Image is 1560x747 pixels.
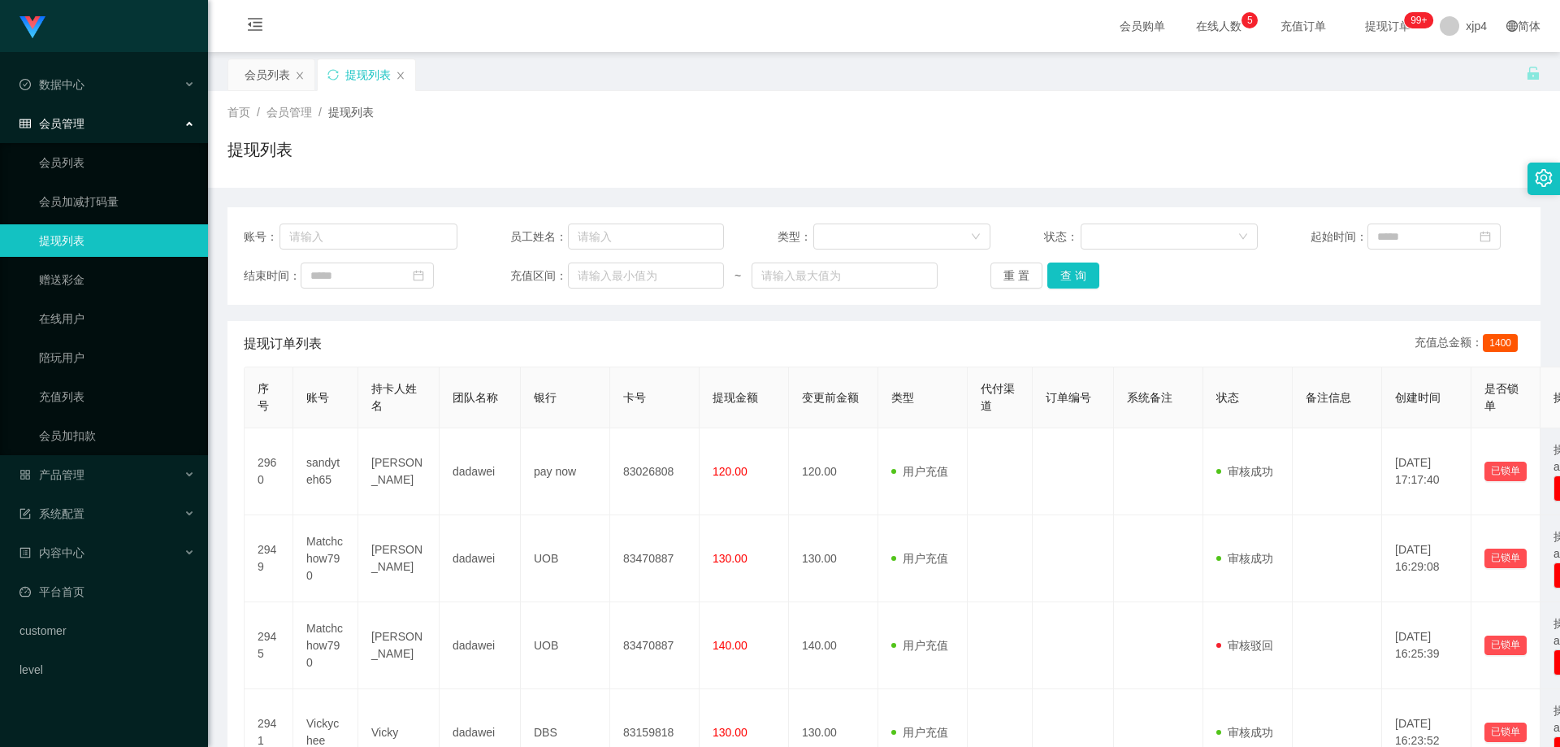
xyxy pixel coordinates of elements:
[19,546,84,559] span: 内容中心
[1272,20,1334,32] span: 充值订单
[713,465,747,478] span: 120.00
[413,270,424,281] i: 图标: calendar
[713,391,758,404] span: 提现金额
[510,267,567,284] span: 充值区间：
[713,552,747,565] span: 130.00
[19,654,195,686] a: level
[279,224,457,250] input: 请输入
[244,228,279,245] span: 账号：
[345,59,391,90] div: 提现列表
[713,726,747,739] span: 130.00
[1311,228,1367,245] span: 起始时间：
[257,106,260,119] span: /
[19,507,84,520] span: 系统配置
[1506,20,1518,32] i: 图标: global
[358,428,440,515] td: [PERSON_NAME]
[1480,231,1491,242] i: 图标: calendar
[1216,552,1273,565] span: 审核成功
[521,515,610,602] td: UOB
[293,515,358,602] td: Matchchow790
[244,334,322,354] span: 提现订单列表
[19,78,84,91] span: 数据中心
[724,267,752,284] span: ~
[623,391,646,404] span: 卡号
[971,232,981,243] i: 图标: down
[1188,20,1250,32] span: 在线人数
[39,224,195,257] a: 提现列表
[1047,263,1099,289] button: 查 询
[891,465,948,478] span: 用户充值
[245,428,293,515] td: 2960
[1484,636,1527,655] button: 已锁单
[244,267,301,284] span: 结束时间：
[318,106,322,119] span: /
[789,602,878,689] td: 140.00
[1127,391,1172,404] span: 系统备注
[891,391,914,404] span: 类型
[19,469,31,480] i: 图标: appstore-o
[521,602,610,689] td: UOB
[1484,382,1519,412] span: 是否锁单
[802,391,859,404] span: 变更前金额
[1247,12,1253,28] p: 5
[306,391,329,404] span: 账号
[891,552,948,565] span: 用户充值
[981,382,1015,412] span: 代付渠道
[789,515,878,602] td: 130.00
[295,71,305,80] i: 图标: close
[19,117,84,130] span: 会员管理
[358,515,440,602] td: [PERSON_NAME]
[328,106,374,119] span: 提现列表
[293,428,358,515] td: sandyteh65
[19,118,31,129] i: 图标: table
[258,382,269,412] span: 序号
[891,639,948,652] span: 用户充值
[227,1,283,53] i: 图标: menu-fold
[534,391,557,404] span: 银行
[1241,12,1258,28] sup: 5
[1216,726,1273,739] span: 审核成功
[789,428,878,515] td: 120.00
[1483,334,1518,352] span: 1400
[227,137,292,162] h1: 提现列表
[39,419,195,452] a: 会员加扣款
[440,602,521,689] td: dadawei
[39,185,195,218] a: 会员加减打码量
[39,263,195,296] a: 赠送彩金
[453,391,498,404] span: 团队名称
[266,106,312,119] span: 会员管理
[39,146,195,179] a: 会员列表
[1382,515,1471,602] td: [DATE] 16:29:08
[713,639,747,652] span: 140.00
[440,428,521,515] td: dadawei
[1395,391,1441,404] span: 创建时间
[1415,334,1524,354] div: 充值总金额：
[39,341,195,374] a: 陪玩用户
[1046,391,1091,404] span: 订单编号
[19,547,31,558] i: 图标: profile
[39,380,195,413] a: 充值列表
[990,263,1042,289] button: 重 置
[1357,20,1419,32] span: 提现订单
[245,59,290,90] div: 会员列表
[1484,549,1527,568] button: 已锁单
[358,602,440,689] td: [PERSON_NAME]
[610,428,700,515] td: 83026808
[293,602,358,689] td: Matchchow790
[1404,12,1433,28] sup: 175
[610,602,700,689] td: 83470887
[610,515,700,602] td: 83470887
[1044,228,1081,245] span: 状态：
[568,224,724,250] input: 请输入
[19,615,195,647] a: customer
[440,515,521,602] td: dadawei
[227,106,250,119] span: 首页
[19,79,31,90] i: 图标: check-circle-o
[1484,462,1527,481] button: 已锁单
[19,508,31,519] i: 图标: form
[245,602,293,689] td: 2945
[1535,169,1553,187] i: 图标: setting
[245,515,293,602] td: 2949
[568,263,724,289] input: 请输入最小值为
[39,302,195,335] a: 在线用户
